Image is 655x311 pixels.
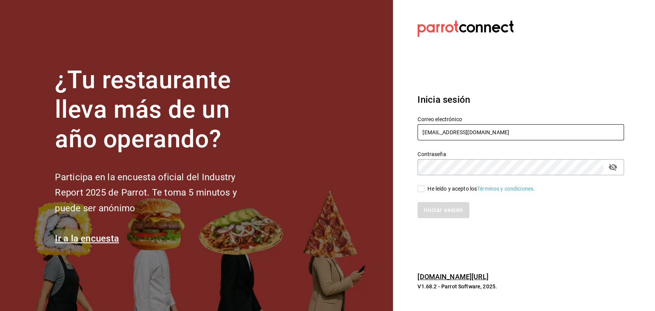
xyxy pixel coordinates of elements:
h1: ¿Tu restaurante lleva más de un año operando? [55,66,262,154]
a: Ir a la encuesta [55,233,119,244]
div: He leído y acepto los [427,185,535,193]
input: Ingresa tu correo electrónico [417,124,624,140]
label: Contraseña [417,151,624,157]
button: passwordField [606,161,619,174]
h3: Inicia sesión [417,93,624,107]
a: [DOMAIN_NAME][URL] [417,273,488,281]
h2: Participa en la encuesta oficial del Industry Report 2025 de Parrot. Te toma 5 minutos y puede se... [55,169,262,216]
p: V1.68.2 - Parrot Software, 2025. [417,283,624,290]
a: Términos y condiciones. [477,186,535,192]
label: Correo electrónico [417,117,624,122]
